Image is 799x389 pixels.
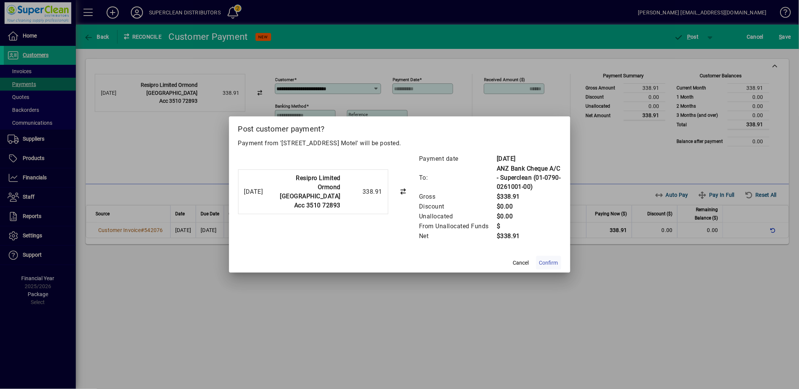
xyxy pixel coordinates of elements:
[496,221,561,231] td: $
[238,139,561,148] p: Payment from '[STREET_ADDRESS] Motel' will be posted.
[419,164,496,192] td: To:
[513,259,529,267] span: Cancel
[496,154,561,164] td: [DATE]
[539,259,558,267] span: Confirm
[229,116,570,138] h2: Post customer payment?
[536,256,561,270] button: Confirm
[419,154,496,164] td: Payment date
[244,187,275,196] div: [DATE]
[496,231,561,241] td: $338.91
[344,187,382,196] div: 338.91
[419,212,496,221] td: Unallocated
[496,164,561,192] td: ANZ Bank Cheque A/C - Superclean (01-0790-0261001-00)
[419,192,496,202] td: Gross
[496,192,561,202] td: $338.91
[496,212,561,221] td: $0.00
[280,174,341,209] strong: Resipro Limited Ormond [GEOGRAPHIC_DATA] Acc 3510 72893
[419,221,496,231] td: From Unallocated Funds
[419,202,496,212] td: Discount
[509,256,533,270] button: Cancel
[496,202,561,212] td: $0.00
[419,231,496,241] td: Net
